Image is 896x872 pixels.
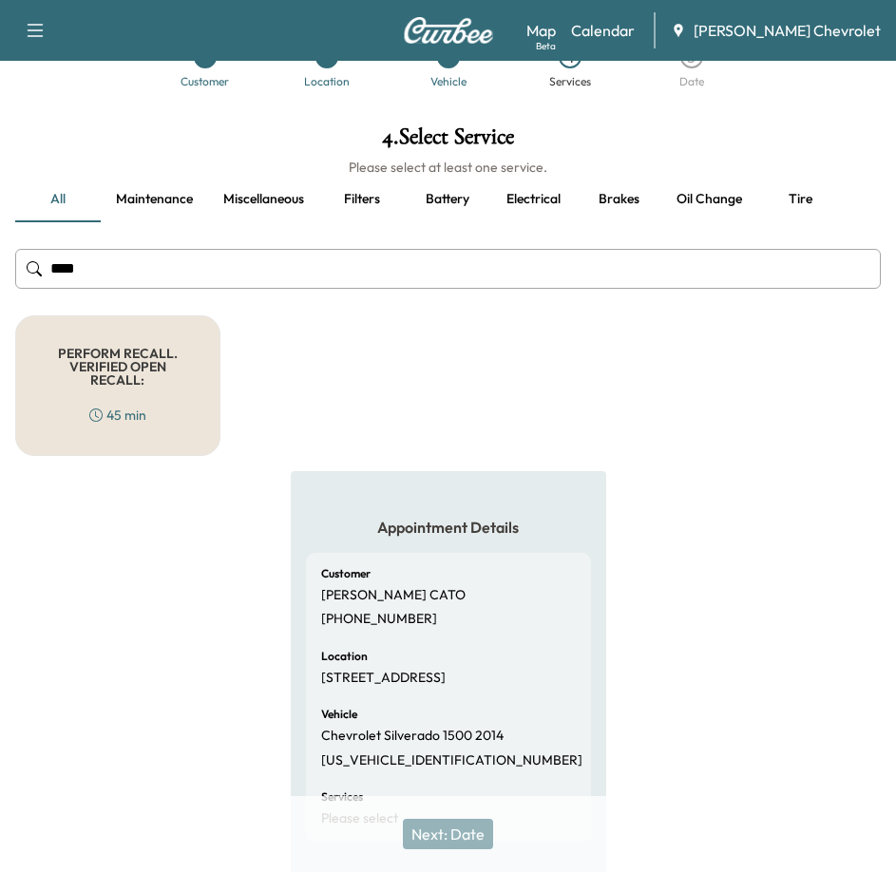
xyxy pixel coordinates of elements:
[15,125,881,158] h1: 4 . Select Service
[101,177,208,222] button: Maintenance
[403,17,494,44] img: Curbee Logo
[181,76,229,87] div: Customer
[694,19,881,42] span: [PERSON_NAME] Chevrolet
[536,39,556,53] div: Beta
[208,177,319,222] button: Miscellaneous
[15,177,881,222] div: basic tabs example
[321,752,582,769] p: [US_VEHICLE_IDENTIFICATION_NUMBER]
[319,177,405,222] button: Filters
[15,177,101,222] button: all
[430,76,467,87] div: Vehicle
[321,568,371,579] h6: Customer
[405,177,490,222] button: Battery
[15,158,881,177] h6: Please select at least one service.
[321,611,437,628] p: [PHONE_NUMBER]
[304,76,350,87] div: Location
[549,76,591,87] div: Services
[679,76,704,87] div: Date
[321,651,368,662] h6: Location
[661,177,757,222] button: Oil Change
[321,728,504,745] p: Chevrolet Silverado 1500 2014
[47,347,189,387] h5: PERFORM RECALL. VERIFIED OPEN RECALL:
[526,19,556,42] a: MapBeta
[89,406,146,425] div: 45 min
[576,177,661,222] button: Brakes
[321,587,466,604] p: [PERSON_NAME] CATO
[321,709,357,720] h6: Vehicle
[757,177,843,222] button: Tire
[490,177,576,222] button: Electrical
[571,19,635,42] a: Calendar
[321,791,363,803] h6: Services
[306,517,591,538] h5: Appointment Details
[321,670,446,687] p: [STREET_ADDRESS]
